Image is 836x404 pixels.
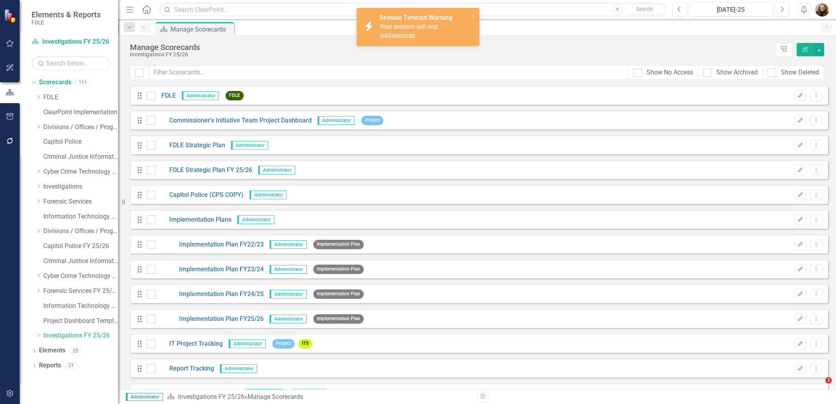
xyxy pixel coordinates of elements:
a: Scorecards [39,78,71,87]
a: Project Dashboard Template [43,317,118,326]
a: Elements [39,346,65,355]
a: FDLE [155,91,176,100]
span: Report Tracking [289,389,330,398]
a: Investigations FY 25/26 [178,393,244,400]
a: Implementation Plan FY25/26 [155,315,264,324]
a: Commissioner's Initiative Team Project Dashboard [155,116,312,125]
img: ClearPoint Strategy [4,9,18,23]
span: ITS [298,339,312,348]
a: Reports [39,361,61,370]
a: Implementation Plans [155,215,231,224]
a: Divisions / Offices / Programs [43,123,118,132]
button: close [471,11,476,20]
input: Filter Scorecards... [148,65,629,80]
a: Forensic Services [43,197,118,206]
input: Search ClearPoint... [159,3,666,17]
a: FDLE Strategic Plan FY 25/26 [155,166,252,175]
span: Administrator [126,393,163,401]
div: Show Archived [716,68,758,77]
a: FDLE [43,93,118,102]
a: Investigations [43,182,118,191]
a: Forensic Services FY 25/26 [43,287,118,296]
a: Criminal Justice Information Services FY 25/26 [43,257,118,266]
a: Cyber Crime Technology & Telecommunications FY25/26 [43,272,118,281]
span: Administrator [182,91,219,100]
span: Search [636,6,653,12]
a: IT Project Tracking [155,339,223,348]
strong: Session Timeout Warning [379,14,452,21]
a: Criminal Justice Information Services [43,152,118,161]
small: FDLE [31,19,101,26]
div: 25 [69,347,82,354]
div: » Manage Scorecards [167,393,471,402]
input: Search Below... [31,56,110,70]
span: Administrator [270,315,307,323]
span: Administrator [318,116,355,125]
a: ClearPoint Implementation [43,108,118,117]
a: FDLE Strategic Plan [155,141,225,150]
a: Capitol Police [43,137,118,146]
a: Implementation Plan FY24/25 [155,290,264,299]
div: [DATE]-25 [692,5,770,15]
div: Show Deleted [781,68,819,77]
div: Investigations FY 25/26 [130,52,771,57]
span: Administrator [220,364,257,373]
span: Implementation Plan [313,289,364,298]
div: Manage Scorecards [170,24,232,34]
a: Information Technology Services FY 25/26 [43,302,118,311]
span: 2 [825,377,832,384]
span: Project [272,339,294,348]
div: Show No Access [647,68,693,77]
button: Search [625,4,664,15]
span: Your session will end in seconds. [379,23,438,39]
a: Cyber Crime Technology & Telecommunications [43,167,118,176]
span: FDLE [226,91,244,100]
span: Administrator [237,215,274,224]
a: Divisions / Offices / Programs FY 25/26 [43,227,118,236]
iframe: Intercom live chat [809,377,828,396]
a: Investigations FY 25/26 [43,331,118,340]
a: Investigations FY 25/26 [31,37,110,46]
img: Jennifer Siddoway [815,2,829,17]
span: Implementation Plan [313,265,364,274]
div: 111 [75,79,91,86]
a: Capitol Police FY 25/26 [43,242,118,251]
a: Implementation Plan FY22/23 [155,240,264,249]
span: Administrator [270,240,307,249]
div: Manage Scorecards [130,43,771,52]
button: [DATE]-25 [689,2,773,17]
a: Report Tracking [155,364,214,373]
a: Report Tracking 2023 [155,389,240,398]
a: Information Technology Services [43,212,118,221]
span: Administrator [229,339,266,348]
span: Administrator [258,166,295,174]
span: Implementation Plan [313,240,364,249]
span: Administrator [270,290,307,298]
span: Elements & Reports [31,10,101,19]
span: Administrator [231,141,268,150]
span: Administrator [250,191,287,199]
span: Administrator [246,389,283,398]
div: 21 [65,362,78,369]
a: Implementation Plan FY23/24 [155,265,264,274]
span: Project [361,116,383,125]
span: Administrator [270,265,307,274]
span: 60 [385,32,392,39]
a: Capitol Police (CPS COPY) [155,191,244,200]
span: Implementation Plan [313,314,364,323]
